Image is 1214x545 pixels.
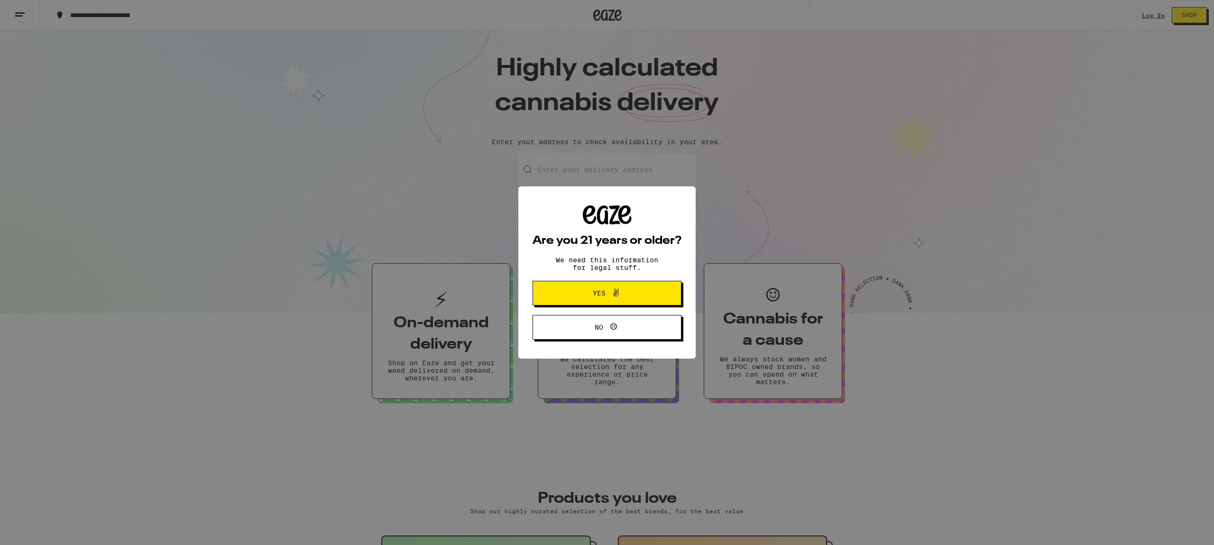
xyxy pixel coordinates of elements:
span: Hi. Need any help? [6,7,68,14]
span: No [595,324,603,331]
button: No [533,315,681,340]
span: Yes [593,290,606,296]
p: We need this information for legal stuff. [548,256,666,271]
button: Yes [533,281,681,305]
h2: Are you 21 years or older? [533,235,681,247]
